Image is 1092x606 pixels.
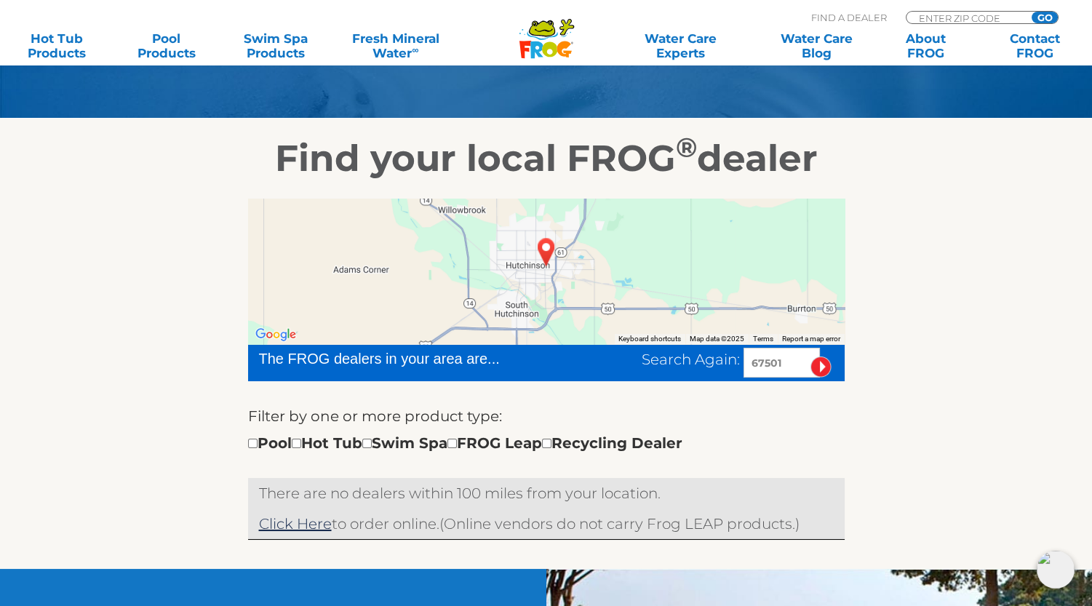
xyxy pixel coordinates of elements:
[690,335,744,343] span: Map data ©2025
[124,31,209,60] a: PoolProducts
[259,482,834,505] p: There are no dealers within 100 miles from your location.
[99,137,994,180] h2: Find your local FROG dealer
[811,11,887,24] p: Find A Dealer
[782,335,840,343] a: Report a map error
[412,44,418,55] sup: ∞
[259,512,834,535] p: (Online vendors do not carry Frog LEAP products.)
[234,31,319,60] a: Swim SpaProducts
[252,325,300,344] img: Google
[259,348,552,370] div: The FROG dealers in your area are...
[642,351,740,368] span: Search Again:
[530,232,563,271] div: HUTCHINSON, KS 67501
[676,131,697,164] sup: ®
[259,515,332,533] a: Click Here
[1037,551,1075,589] img: openIcon
[992,31,1077,60] a: ContactFROG
[248,404,502,428] label: Filter by one or more product type:
[1032,12,1058,23] input: GO
[917,12,1016,24] input: Zip Code Form
[15,31,100,60] a: Hot TubProducts
[753,335,773,343] a: Terms
[248,431,682,455] div: Pool Hot Tub Swim Spa FROG Leap Recycling Dealer
[774,31,859,60] a: Water CareBlog
[883,31,968,60] a: AboutFROG
[618,334,681,344] button: Keyboard shortcuts
[810,356,832,378] input: Submit
[252,325,300,344] a: Open this area in Google Maps (opens a new window)
[259,515,439,533] span: to order online.
[611,31,749,60] a: Water CareExperts
[343,31,449,60] a: Fresh MineralWater∞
